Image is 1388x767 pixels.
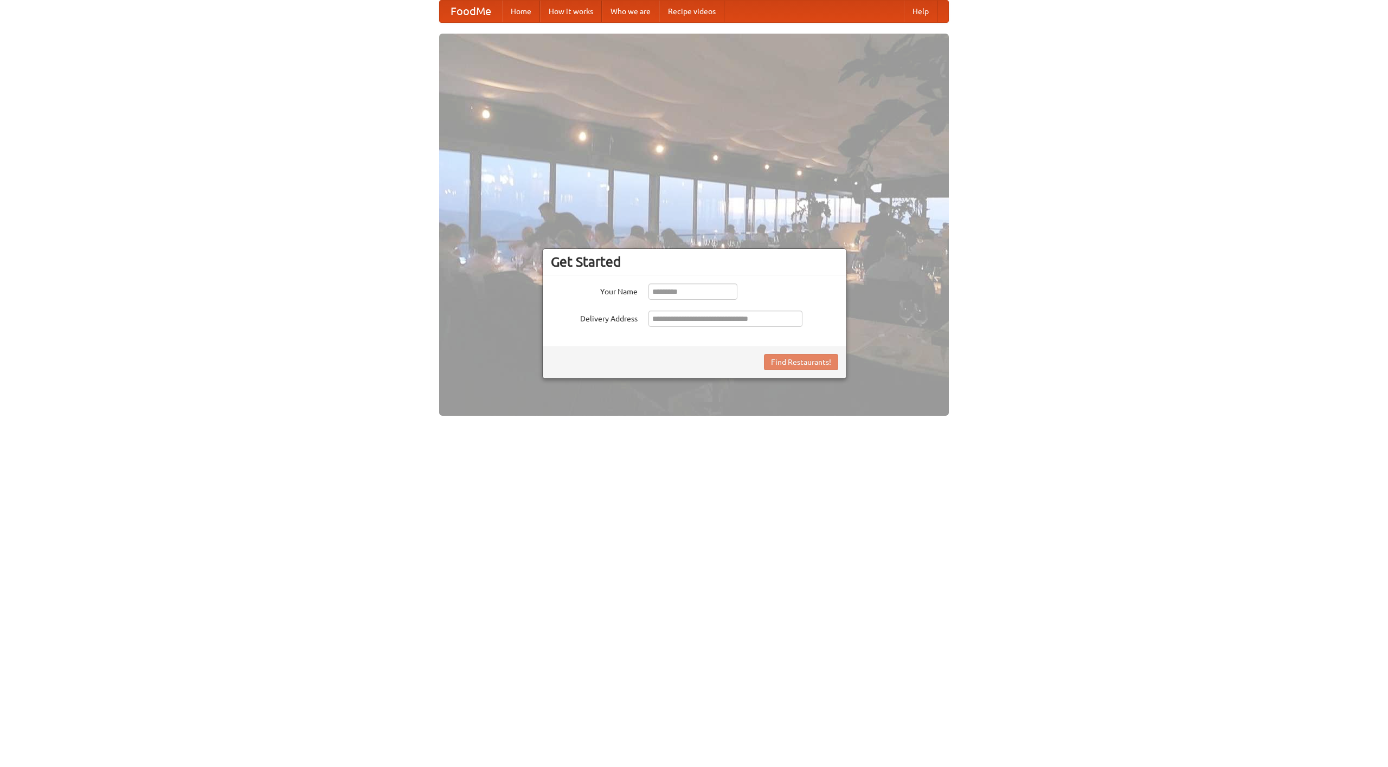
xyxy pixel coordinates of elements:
a: Home [502,1,540,22]
h3: Get Started [551,254,838,270]
label: Your Name [551,283,638,297]
a: Who we are [602,1,659,22]
a: FoodMe [440,1,502,22]
a: Help [904,1,937,22]
a: How it works [540,1,602,22]
label: Delivery Address [551,311,638,324]
button: Find Restaurants! [764,354,838,370]
a: Recipe videos [659,1,724,22]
